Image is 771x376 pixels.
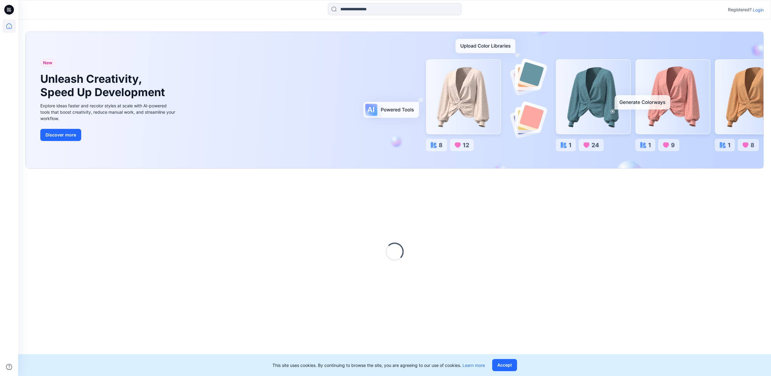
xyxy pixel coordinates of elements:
[40,129,81,141] button: Discover more
[40,72,168,99] h1: Unleash Creativity, Speed Up Development
[492,359,517,371] button: Accept
[43,59,52,66] span: New
[40,129,177,141] a: Discover more
[40,102,177,122] div: Explore ideas faster and recolor styles at scale with AI-powered tools that boost creativity, red...
[272,362,485,368] p: This site uses cookies. By continuing to browse the site, you are agreeing to our use of cookies.
[728,6,752,13] p: Registered?
[462,363,485,368] a: Learn more
[753,7,764,13] p: Login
